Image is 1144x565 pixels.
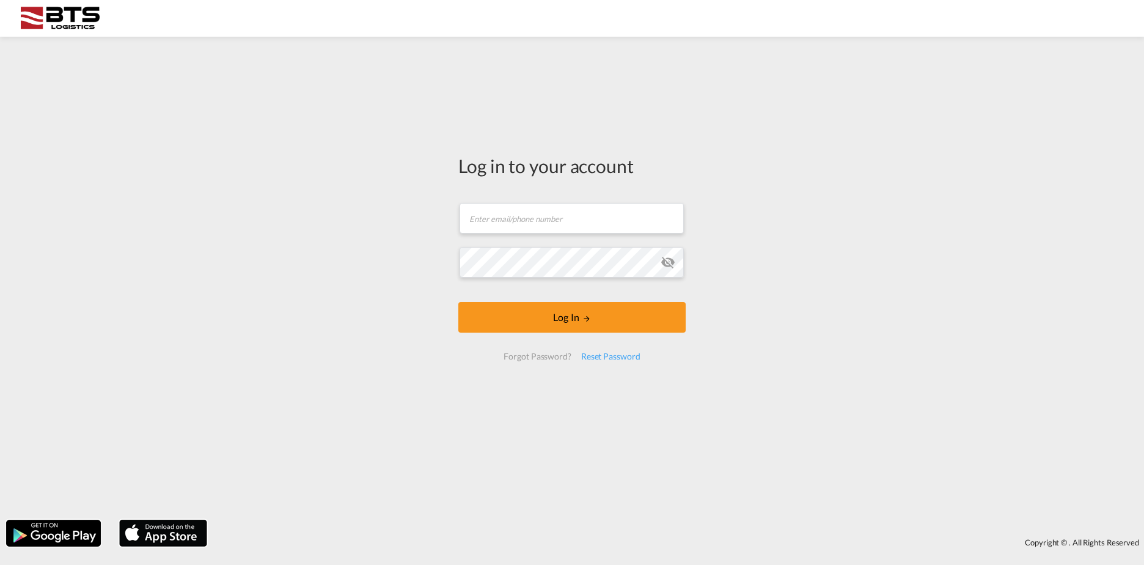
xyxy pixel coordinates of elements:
[576,345,645,367] div: Reset Password
[460,203,684,234] input: Enter email/phone number
[458,302,686,333] button: LOGIN
[499,345,576,367] div: Forgot Password?
[5,519,102,548] img: google.png
[18,5,101,32] img: cdcc71d0be7811ed9adfbf939d2aa0e8.png
[213,532,1144,553] div: Copyright © . All Rights Reserved
[661,255,675,270] md-icon: icon-eye-off
[458,153,686,179] div: Log in to your account
[118,519,208,548] img: apple.png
